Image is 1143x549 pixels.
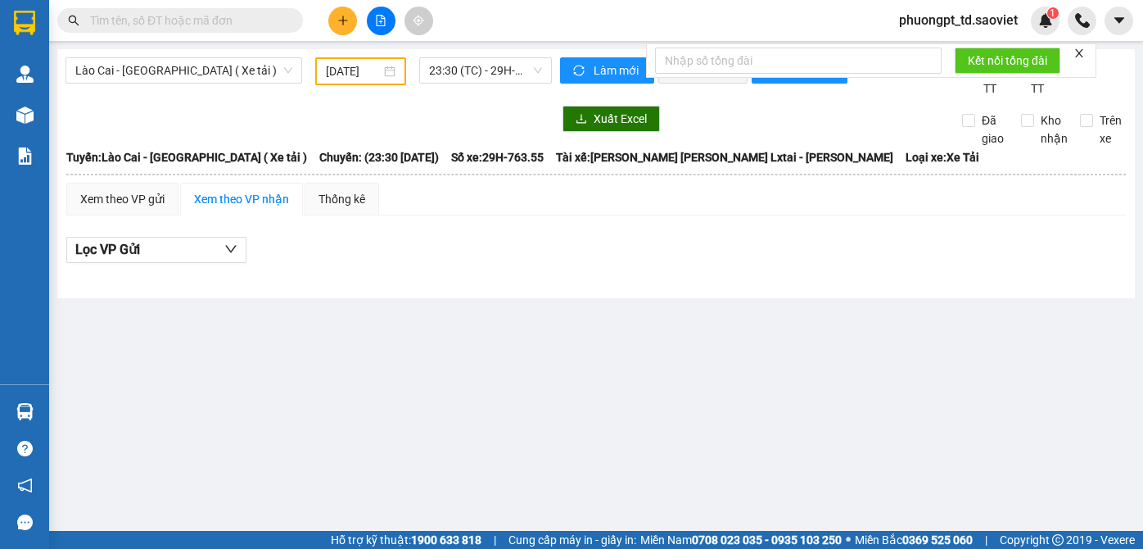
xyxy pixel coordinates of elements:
[75,58,292,83] span: Lào Cai - Hà Nội ( Xe tải )
[975,111,1010,147] span: Đã giao
[337,15,349,26] span: plus
[75,239,140,260] span: Lọc VP Gửi
[494,531,496,549] span: |
[16,107,34,124] img: warehouse-icon
[594,61,641,79] span: Làm mới
[968,52,1047,70] span: Kết nối tổng đài
[1047,7,1059,19] sup: 1
[17,441,33,456] span: question-circle
[985,531,987,549] span: |
[413,15,424,26] span: aim
[906,148,979,166] span: Loại xe: Xe Tải
[17,478,33,493] span: notification
[855,531,973,549] span: Miền Bắc
[17,515,33,530] span: message
[1050,7,1055,19] span: 1
[846,537,851,543] span: ⚪️
[224,243,237,256] span: down
[66,237,246,263] button: Lọc VP Gửi
[556,148,893,166] span: Tài xế: [PERSON_NAME] [PERSON_NAME] Lxtai - [PERSON_NAME]
[14,11,35,35] img: logo-vxr
[886,10,1031,30] span: phuongpt_td.saoviet
[375,15,386,26] span: file-add
[451,148,544,166] span: Số xe: 29H-763.55
[16,147,34,165] img: solution-icon
[562,106,660,132] button: downloadXuất Excel
[640,531,842,549] span: Miền Nam
[411,533,481,547] strong: 1900 633 818
[16,403,34,420] img: warehouse-icon
[573,65,587,78] span: sync
[576,113,587,126] span: download
[66,151,307,164] b: Tuyến: Lào Cai - [GEOGRAPHIC_DATA] ( Xe tải )
[1093,111,1128,147] span: Trên xe
[655,48,942,74] input: Nhập số tổng đài
[404,7,433,35] button: aim
[1075,13,1090,28] img: phone-icon
[194,190,289,208] div: Xem theo VP nhận
[367,7,395,35] button: file-add
[594,110,647,128] span: Xuất Excel
[68,15,79,26] span: search
[1038,13,1053,28] img: icon-new-feature
[80,190,165,208] div: Xem theo VP gửi
[16,66,34,83] img: warehouse-icon
[328,7,357,35] button: plus
[319,148,439,166] span: Chuyến: (23:30 [DATE])
[429,58,542,83] span: 23:30 (TC) - 29H-763.55
[1105,7,1133,35] button: caret-down
[560,57,654,84] button: syncLàm mới
[1073,48,1085,59] span: close
[692,533,842,547] strong: 0708 023 035 - 0935 103 250
[955,48,1060,74] button: Kết nối tổng đài
[1112,13,1127,28] span: caret-down
[326,62,381,80] input: 22/11/2022
[902,533,973,547] strong: 0369 525 060
[508,531,636,549] span: Cung cấp máy in - giấy in:
[331,531,481,549] span: Hỗ trợ kỹ thuật:
[319,190,365,208] div: Thống kê
[1034,111,1074,147] span: Kho nhận
[1052,534,1064,546] span: copyright
[90,11,283,29] input: Tìm tên, số ĐT hoặc mã đơn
